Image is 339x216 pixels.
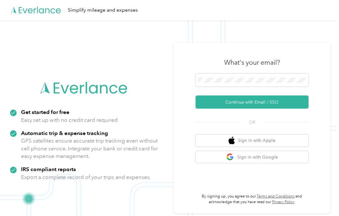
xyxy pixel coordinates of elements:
[257,194,294,199] a: Terms and Conditions
[196,151,309,163] button: google logoSign in with Google
[224,58,280,67] h3: What's your email?
[21,166,76,172] strong: IRS compliant reports
[21,173,151,181] p: Export a complete record of your trips and expenses.
[21,109,69,115] strong: Get started for free
[229,137,235,144] img: apple logo
[196,95,309,109] button: Continue with Email / SSO
[21,116,118,124] p: Easy set up with no credit card required
[196,134,309,147] button: apple logoSign in with Apple
[226,153,234,161] img: google logo
[68,6,138,14] div: Simplify mileage and expenses
[21,130,108,136] strong: Automatic trip & expense tracking
[241,119,263,126] span: OR
[196,194,309,205] p: By signing up, you agree to our and acknowledge that you have read our .
[21,137,158,160] p: GPS satellites ensure accurate trip tracking even without cell phone service. Integrate your bank...
[272,200,294,204] a: Privacy Policy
